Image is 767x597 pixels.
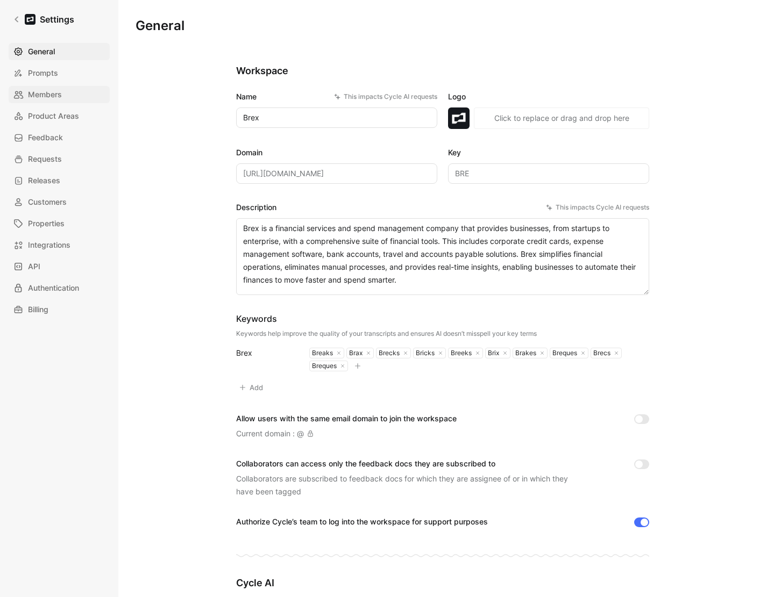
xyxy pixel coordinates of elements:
a: Product Areas [9,107,110,125]
div: Authorize Cycle’s team to log into the workspace for support purposes [236,515,488,528]
div: Brakes [513,349,536,357]
button: Click to replace or drag and drop here [474,107,649,129]
span: Integrations [28,239,70,251]
div: Breeks [449,349,472,357]
a: Authentication [9,279,110,297]
div: Brax [347,349,363,357]
div: Keywords help improve the quality of your transcripts and ensures AI doesn’t misspell your key terms [236,329,537,338]
div: Breaks [310,349,333,357]
span: Members [28,88,62,101]
span: Releases [28,174,60,187]
div: Current domain : @ [236,427,314,440]
a: Integrations [9,236,110,254]
label: Name [236,90,437,103]
a: API [9,258,110,275]
span: Requests [28,153,62,166]
a: Releases [9,172,110,189]
img: logo [448,107,470,129]
h2: Workspace [236,64,649,77]
div: Keywords [236,312,537,325]
a: Feedback [9,129,110,146]
textarea: Brex is a financial services and spend management company that provides businesses, from startups... [236,218,649,295]
h1: General [136,17,184,34]
a: Properties [9,215,110,232]
span: Customers [28,196,67,208]
div: Brecs [591,349,610,357]
div: Collaborators are subscribed to feedback docs for which they are assignee of or in which they hav... [236,472,580,498]
span: Properties [28,217,65,230]
a: Prompts [9,64,110,82]
div: This impacts Cycle AI requests [546,202,649,213]
div: Breques [550,349,577,357]
a: Members [9,86,110,103]
span: Prompts [28,67,58,80]
label: Logo [448,90,649,103]
h1: Settings [40,13,74,26]
span: Authentication [28,282,79,294]
span: General [28,45,55,58]
label: Domain [236,146,437,159]
a: Billing [9,301,110,318]
span: Feedback [28,131,63,144]
a: General [9,43,110,60]
span: Product Areas [28,110,79,123]
label: Description [236,201,649,214]
span: API [28,260,40,273]
a: Requests [9,150,110,168]
h2: Cycle AI [236,577,649,589]
div: Brecks [377,349,400,357]
div: Collaborators can access only the feedback docs they are subscribed to [236,457,580,470]
input: Some placeholder [236,163,437,184]
a: Customers [9,193,110,211]
div: Bricks [414,349,435,357]
div: Brix [486,349,499,357]
div: This impacts Cycle AI requests [334,91,437,102]
button: Add [236,380,268,395]
div: Brex [236,347,296,359]
div: Allow users with the same email domain to join the workspace [236,412,457,425]
a: Settings [9,9,79,30]
span: Billing [28,303,48,316]
div: Breques [310,362,337,370]
label: Key [448,146,649,159]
